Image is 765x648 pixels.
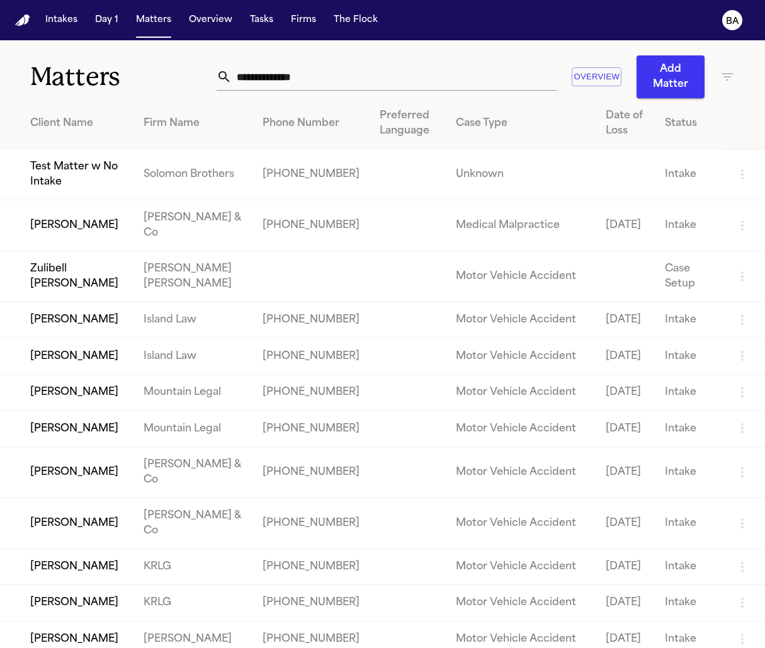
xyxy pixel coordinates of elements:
[252,549,370,584] td: [PHONE_NUMBER]
[90,9,123,31] button: Day 1
[446,338,596,374] td: Motor Vehicle Accident
[596,585,654,621] td: [DATE]
[655,374,725,410] td: Intake
[133,446,253,497] td: [PERSON_NAME] & Co
[252,411,370,446] td: [PHONE_NUMBER]
[446,497,596,549] td: Motor Vehicle Accident
[133,149,253,200] td: Solomon Brothers
[606,108,644,139] div: Date of Loss
[655,411,725,446] td: Intake
[133,374,253,410] td: Mountain Legal
[596,411,654,446] td: [DATE]
[252,446,370,497] td: [PHONE_NUMBER]
[596,446,654,497] td: [DATE]
[596,338,654,374] td: [DATE]
[665,116,715,131] div: Status
[30,61,217,93] h1: Matters
[40,9,82,31] button: Intakes
[655,497,725,549] td: Intake
[572,67,621,87] button: Overview
[133,585,253,621] td: KRLG
[596,302,654,338] td: [DATE]
[655,446,725,497] td: Intake
[655,338,725,374] td: Intake
[637,55,705,98] button: Add Matter
[252,497,370,549] td: [PHONE_NUMBER]
[446,149,596,200] td: Unknown
[380,108,436,139] div: Preferred Language
[446,200,596,251] td: Medical Malpractice
[252,338,370,374] td: [PHONE_NUMBER]
[144,116,243,131] div: Firm Name
[263,116,360,131] div: Phone Number
[329,9,383,31] button: The Flock
[446,251,596,302] td: Motor Vehicle Accident
[446,549,596,584] td: Motor Vehicle Accident
[133,251,253,302] td: [PERSON_NAME] [PERSON_NAME]
[446,302,596,338] td: Motor Vehicle Accident
[446,446,596,497] td: Motor Vehicle Accident
[30,116,123,131] div: Client Name
[655,549,725,584] td: Intake
[133,338,253,374] td: Island Law
[655,251,725,302] td: Case Setup
[131,9,176,31] button: Matters
[655,585,725,621] td: Intake
[286,9,321,31] button: Firms
[596,549,654,584] td: [DATE]
[15,14,30,26] img: Finch Logo
[655,200,725,251] td: Intake
[184,9,237,31] button: Overview
[456,116,586,131] div: Case Type
[252,374,370,410] td: [PHONE_NUMBER]
[252,200,370,251] td: [PHONE_NUMBER]
[446,411,596,446] td: Motor Vehicle Accident
[133,302,253,338] td: Island Law
[252,302,370,338] td: [PHONE_NUMBER]
[596,374,654,410] td: [DATE]
[252,149,370,200] td: [PHONE_NUMBER]
[655,302,725,338] td: Intake
[133,200,253,251] td: [PERSON_NAME] & Co
[596,200,654,251] td: [DATE]
[245,9,278,31] button: Tasks
[446,585,596,621] td: Motor Vehicle Accident
[133,497,253,549] td: [PERSON_NAME] & Co
[446,374,596,410] td: Motor Vehicle Accident
[15,14,30,26] a: Home
[726,17,739,26] text: BA
[133,411,253,446] td: Mountain Legal
[596,497,654,549] td: [DATE]
[252,585,370,621] td: [PHONE_NUMBER]
[133,549,253,584] td: KRLG
[655,149,725,200] td: Intake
